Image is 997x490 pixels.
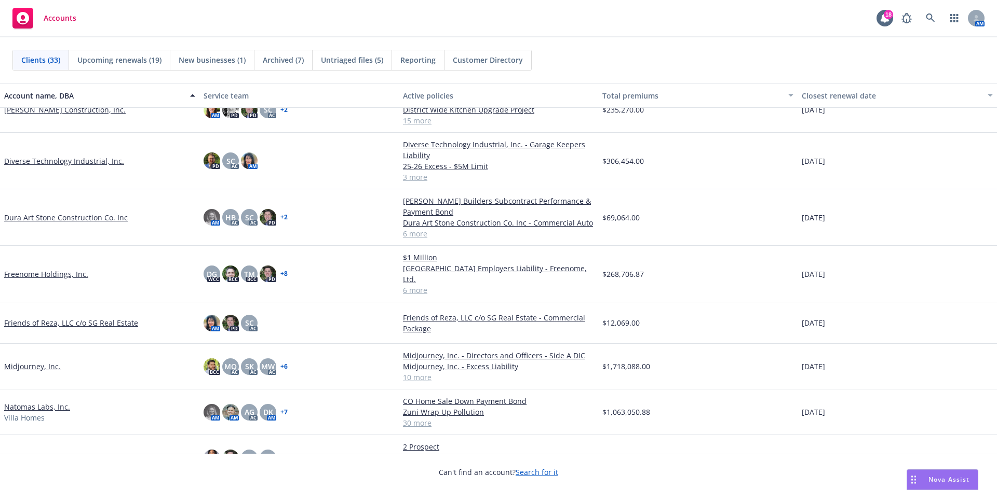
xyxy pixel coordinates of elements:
[241,102,258,118] img: photo
[224,361,237,372] span: MQ
[244,269,255,279] span: TM
[896,8,917,29] a: Report a Bug
[802,361,825,372] span: [DATE]
[802,317,825,328] span: [DATE]
[179,54,246,65] span: New businesses (1)
[403,407,594,417] a: Zuni Wrap Up Pollution
[403,228,594,239] a: 6 more
[4,90,184,101] div: Account name, DBA
[207,269,217,279] span: DG
[602,104,644,115] span: $235,270.00
[403,115,594,126] a: 15 more
[204,358,220,375] img: photo
[802,156,825,166] span: [DATE]
[802,452,825,463] span: [DATE]
[802,90,981,101] div: Closest renewal date
[264,104,273,115] span: SC
[4,269,88,279] a: Freenome Holdings, Inc.
[222,450,239,466] img: photo
[226,156,235,166] span: SC
[802,212,825,223] span: [DATE]
[245,407,254,417] span: AG
[4,452,64,463] a: NoVo Foundation
[280,271,288,277] a: + 8
[403,161,594,172] a: 25-26 Excess - $5M Limit
[4,317,138,328] a: Friends of Reza, LLC c/o SG Real Estate
[4,104,126,115] a: [PERSON_NAME] Construction, Inc.
[907,470,920,489] div: Drag to move
[403,361,594,372] a: Midjourney, Inc. - Excess Liability
[199,83,399,108] button: Service team
[602,407,650,417] span: $1,063,050.88
[944,8,965,29] a: Switch app
[602,90,782,101] div: Total premiums
[222,265,239,282] img: photo
[280,107,288,113] a: + 2
[802,269,825,279] span: [DATE]
[928,475,969,484] span: Nova Assist
[321,54,383,65] span: Untriaged files (5)
[602,156,644,166] span: $306,454.00
[263,54,304,65] span: Archived (7)
[77,54,161,65] span: Upcoming renewals (19)
[602,452,644,463] span: $448,543.18
[4,361,61,372] a: Midjourney, Inc.
[602,269,644,279] span: $268,706.87
[403,285,594,296] a: 6 more
[225,212,236,223] span: HB
[260,209,276,226] img: photo
[4,212,128,223] a: Dura Art Stone Construction Co. Inc
[204,404,220,421] img: photo
[802,407,825,417] span: [DATE]
[204,102,220,118] img: photo
[403,217,594,228] a: Dura Art Stone Construction Co. Inc - Commercial Auto
[798,83,997,108] button: Closest renewal date
[204,315,220,331] img: photo
[245,361,254,372] span: SK
[4,401,70,412] a: Natomas Labs, Inc.
[403,104,594,115] a: District Wide Kitchen Upgrade Project
[222,102,239,118] img: photo
[243,452,255,463] span: NW
[280,409,288,415] a: + 7
[403,139,594,161] a: Diverse Technology Industrial, Inc. - Garage Keepers Liability
[907,469,978,490] button: Nova Assist
[403,372,594,383] a: 10 more
[403,90,594,101] div: Active policies
[403,172,594,183] a: 3 more
[280,214,288,220] a: + 2
[4,156,124,166] a: Diverse Technology Industrial, Inc.
[399,83,598,108] button: Active policies
[21,54,60,65] span: Clients (33)
[598,83,798,108] button: Total premiums
[264,452,273,463] span: SC
[403,312,594,334] a: Friends of Reza, LLC c/o SG Real Estate - Commercial Package
[204,450,220,466] img: photo
[403,452,594,463] a: 2nd Layer $5M x $5M Phily Primary
[204,152,220,169] img: photo
[241,152,258,169] img: photo
[204,90,395,101] div: Service team
[439,467,558,478] span: Can't find an account?
[261,361,275,372] span: MW
[602,317,640,328] span: $12,069.00
[260,265,276,282] img: photo
[4,412,45,423] span: Villa Homes
[453,54,523,65] span: Customer Directory
[802,104,825,115] span: [DATE]
[516,467,558,477] a: Search for it
[403,263,594,285] a: [GEOGRAPHIC_DATA] Employers Liability - Freenome, Ltd.
[8,4,80,33] a: Accounts
[920,8,941,29] a: Search
[403,417,594,428] a: 30 more
[245,317,254,328] span: SC
[602,361,650,372] span: $1,718,088.00
[245,212,254,223] span: SC
[44,14,76,22] span: Accounts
